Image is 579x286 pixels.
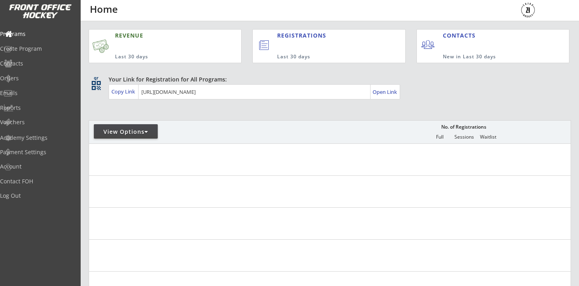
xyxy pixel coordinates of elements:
[277,32,369,40] div: REGISTRATIONS
[373,86,398,97] a: Open Link
[428,134,452,140] div: Full
[111,88,137,95] div: Copy Link
[452,134,476,140] div: Sessions
[373,89,398,95] div: Open Link
[476,134,500,140] div: Waitlist
[94,128,158,136] div: View Options
[443,54,532,60] div: New in Last 30 days
[443,32,479,40] div: CONTACTS
[90,79,102,91] button: qr_code
[115,54,204,60] div: Last 30 days
[439,124,488,130] div: No. of Registrations
[115,32,204,40] div: REVENUE
[277,54,372,60] div: Last 30 days
[91,75,101,81] div: qr
[109,75,546,83] div: Your Link for Registration for All Programs:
